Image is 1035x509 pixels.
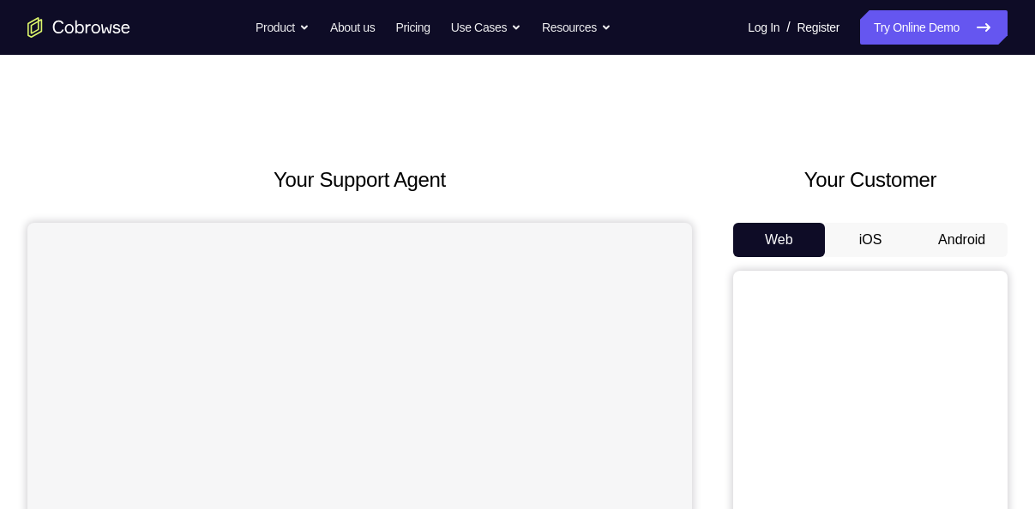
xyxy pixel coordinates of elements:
h2: Your Customer [733,165,1008,195]
a: Log In [748,10,779,45]
button: iOS [825,223,917,257]
h2: Your Support Agent [27,165,692,195]
a: Try Online Demo [860,10,1008,45]
button: Resources [542,10,611,45]
a: Register [797,10,839,45]
button: Product [256,10,310,45]
button: Use Cases [451,10,521,45]
span: / [786,17,790,38]
button: Web [733,223,825,257]
a: Go to the home page [27,17,130,38]
button: Android [916,223,1008,257]
a: About us [330,10,375,45]
a: Pricing [395,10,430,45]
